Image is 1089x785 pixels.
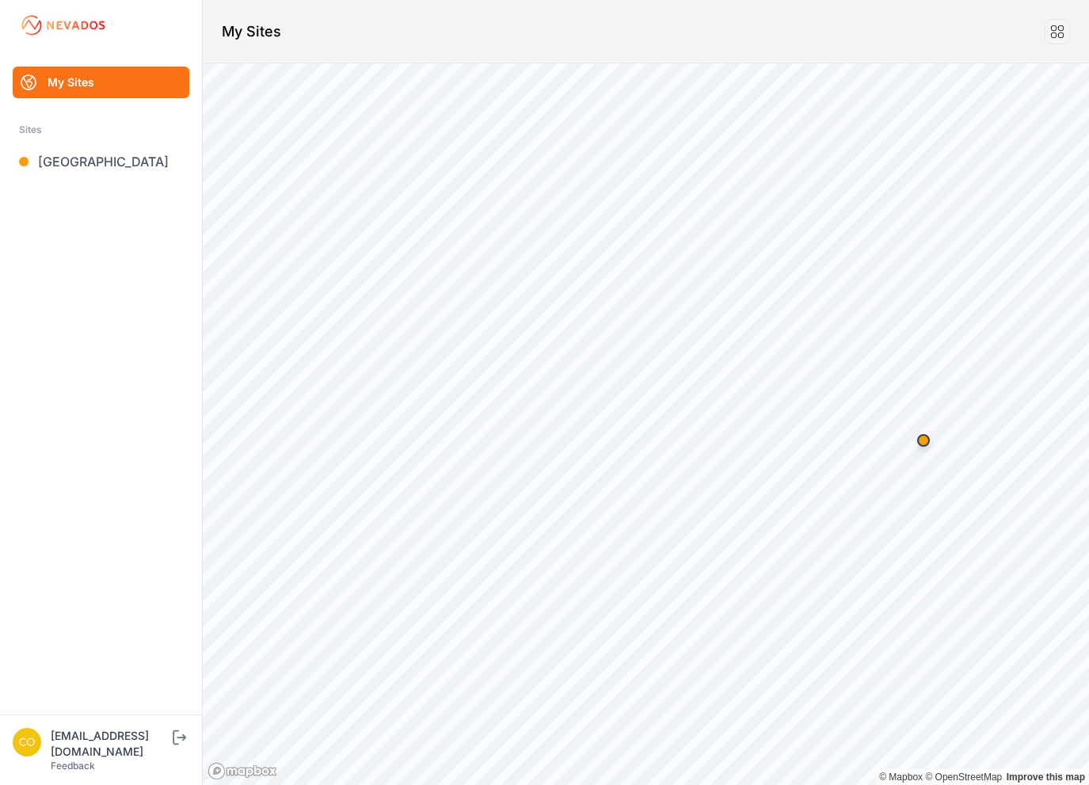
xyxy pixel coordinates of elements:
a: Map feedback [1007,772,1085,783]
a: [GEOGRAPHIC_DATA] [13,146,189,177]
a: OpenStreetMap [925,772,1002,783]
h1: My Sites [222,21,281,43]
canvas: Map [203,63,1089,785]
div: Map marker [908,425,939,456]
a: Mapbox logo [208,762,277,780]
a: My Sites [13,67,189,98]
a: Mapbox [879,772,923,783]
img: Nevados [19,13,108,38]
img: controlroomoperator@invenergy.com [13,728,41,756]
a: Feedback [51,760,95,772]
div: [EMAIL_ADDRESS][DOMAIN_NAME] [51,728,169,760]
div: Sites [19,120,183,139]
